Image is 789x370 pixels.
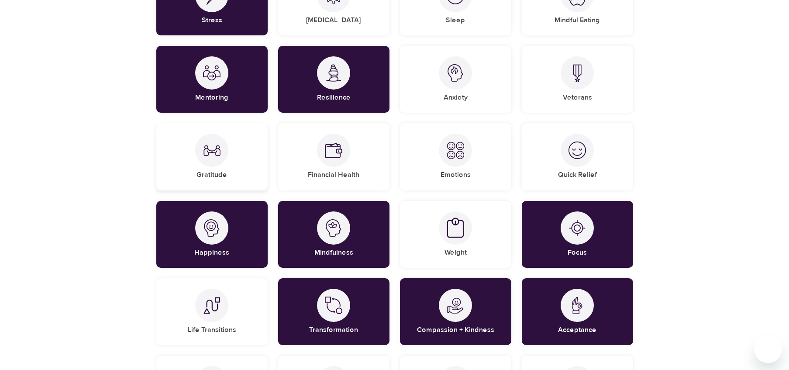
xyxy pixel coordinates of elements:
h5: Acceptance [558,325,596,335]
h5: Sleep [446,16,465,25]
img: Quick Relief [568,142,586,159]
div: ResilienceResilience [278,46,389,113]
div: Quick ReliefQuick Relief [522,123,633,190]
div: Compassion + KindnessCompassion + Kindness [400,278,511,345]
img: Emotions [447,142,464,159]
h5: Resilience [317,93,351,102]
div: GratitudeGratitude [156,123,268,190]
h5: Veterans [563,93,592,102]
h5: Compassion + Kindness [417,325,494,335]
div: FocusFocus [522,201,633,268]
div: TransformationTransformation [278,278,389,345]
h5: Mentoring [195,93,228,102]
h5: Financial Health [308,170,359,180]
img: Mindfulness [325,219,342,237]
div: VeteransVeterans [522,46,633,113]
h5: Mindfulness [314,248,353,257]
h5: Anxiety [444,93,468,102]
img: Compassion + Kindness [447,297,464,314]
img: Financial Health [325,142,342,159]
h5: Gratitude [196,170,227,180]
div: AcceptanceAcceptance [522,278,633,345]
div: WeightWeight [400,201,511,268]
img: Mentoring [203,64,221,82]
h5: Happiness [194,248,229,257]
div: HappinessHappiness [156,201,268,268]
img: Resilience [325,64,342,82]
h5: Transformation [309,325,358,335]
img: Life Transitions [203,297,221,314]
img: Veterans [568,64,586,82]
h5: Weight [444,248,467,257]
h5: Focus [568,248,587,257]
img: Gratitude [203,142,221,159]
h5: Life Transitions [188,325,236,335]
img: Acceptance [568,297,586,315]
div: Life TransitionsLife Transitions [156,278,268,345]
h5: [MEDICAL_DATA] [306,16,361,25]
div: AnxietyAnxiety [400,46,511,113]
img: Weight [447,218,464,238]
div: Financial HealthFinancial Health [278,123,389,190]
h5: Quick Relief [558,170,597,180]
h5: Emotions [441,170,471,180]
h5: Stress [202,16,222,25]
h5: Mindful Eating [555,16,600,25]
img: Anxiety [447,64,464,82]
div: EmotionsEmotions [400,123,511,190]
img: Transformation [325,297,342,314]
img: Focus [568,219,586,237]
iframe: Button to launch messaging window [754,335,782,363]
img: Happiness [203,219,221,237]
div: MindfulnessMindfulness [278,201,389,268]
div: MentoringMentoring [156,46,268,113]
